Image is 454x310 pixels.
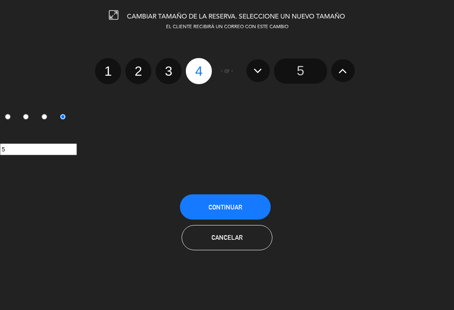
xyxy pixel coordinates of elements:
[60,114,66,119] input: 4
[209,204,242,211] span: Continuar
[221,66,233,76] span: - or -
[18,111,37,125] label: 2
[125,58,151,84] label: 2
[95,58,121,84] label: 1
[166,25,288,29] span: EL CLIENTE RECIBIRÁ UN CORREO CON ESTE CAMBIO
[186,58,212,84] label: 4
[55,111,74,125] label: 4
[37,111,55,125] label: 3
[127,13,345,20] span: CAMBIAR TAMAÑO DE LA RESERVA. SELECCIONE UN NUEVO TAMAÑO
[23,114,29,119] input: 2
[5,114,11,119] input: 1
[42,114,47,119] input: 3
[180,194,271,220] button: Continuar
[156,58,182,84] label: 3
[182,225,272,250] button: Cancelar
[211,234,243,241] span: Cancelar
